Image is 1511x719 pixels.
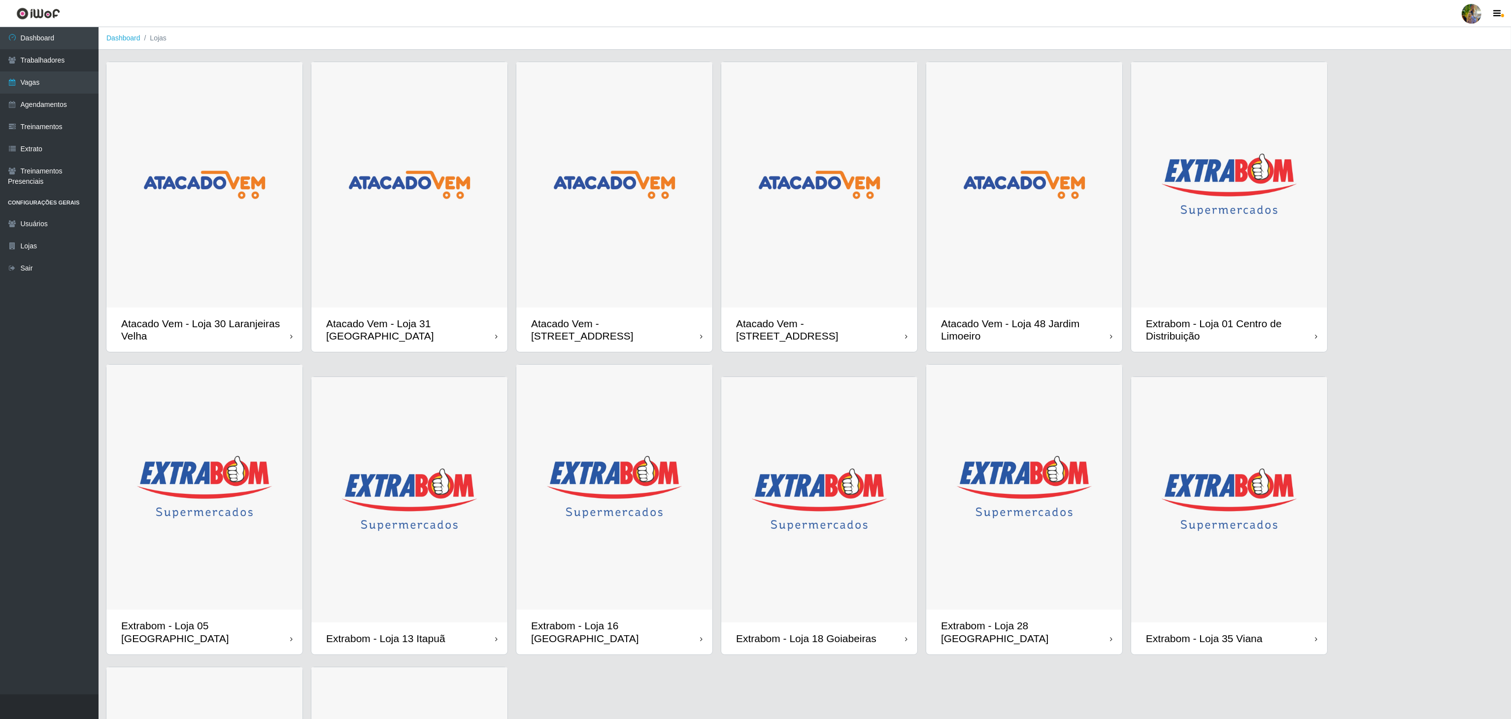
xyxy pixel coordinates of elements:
img: cardImg [1131,377,1327,622]
a: Extrabom - Loja 16 [GEOGRAPHIC_DATA] [516,365,712,654]
a: Extrabom - Loja 05 [GEOGRAPHIC_DATA] [106,365,302,654]
img: cardImg [926,62,1122,308]
a: Extrabom - Loja 28 [GEOGRAPHIC_DATA] [926,365,1122,654]
div: Atacado Vem - [STREET_ADDRESS] [736,317,905,342]
img: cardImg [516,365,712,610]
div: Extrabom - Loja 05 [GEOGRAPHIC_DATA] [121,619,290,644]
div: Extrabom - Loja 16 [GEOGRAPHIC_DATA] [531,619,700,644]
li: Lojas [140,33,167,43]
a: Atacado Vem - Loja 48 Jardim Limoeiro [926,62,1122,352]
nav: breadcrumb [99,27,1511,50]
img: cardImg [721,377,917,622]
img: cardImg [516,62,712,308]
div: Extrabom - Loja 01 Centro de Distribuição [1146,317,1315,342]
img: CoreUI Logo [16,7,60,20]
a: Extrabom - Loja 13 Itapuã [311,377,507,654]
img: cardImg [1131,62,1327,308]
div: Atacado Vem - Loja 31 [GEOGRAPHIC_DATA] [326,317,495,342]
div: Extrabom - Loja 35 Viana [1146,632,1263,645]
a: Atacado Vem - Loja 31 [GEOGRAPHIC_DATA] [311,62,507,352]
div: Extrabom - Loja 13 Itapuã [326,632,445,645]
img: cardImg [106,365,302,610]
img: cardImg [721,62,917,308]
div: Atacado Vem - Loja 48 Jardim Limoeiro [941,317,1110,342]
img: cardImg [926,365,1122,610]
a: Atacado Vem - [STREET_ADDRESS] [516,62,712,352]
img: cardImg [106,62,302,308]
div: Extrabom - Loja 28 [GEOGRAPHIC_DATA] [941,619,1110,644]
div: Extrabom - Loja 18 Goiabeiras [736,632,876,645]
a: Extrabom - Loja 35 Viana [1131,377,1327,654]
div: Atacado Vem - Loja 30 Laranjeiras Velha [121,317,290,342]
a: Extrabom - Loja 01 Centro de Distribuição [1131,62,1327,352]
a: Atacado Vem - [STREET_ADDRESS] [721,62,917,352]
div: Atacado Vem - [STREET_ADDRESS] [531,317,700,342]
a: Atacado Vem - Loja 30 Laranjeiras Velha [106,62,302,352]
img: cardImg [311,377,507,622]
a: Extrabom - Loja 18 Goiabeiras [721,377,917,654]
a: Dashboard [106,34,140,42]
img: cardImg [311,62,507,308]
